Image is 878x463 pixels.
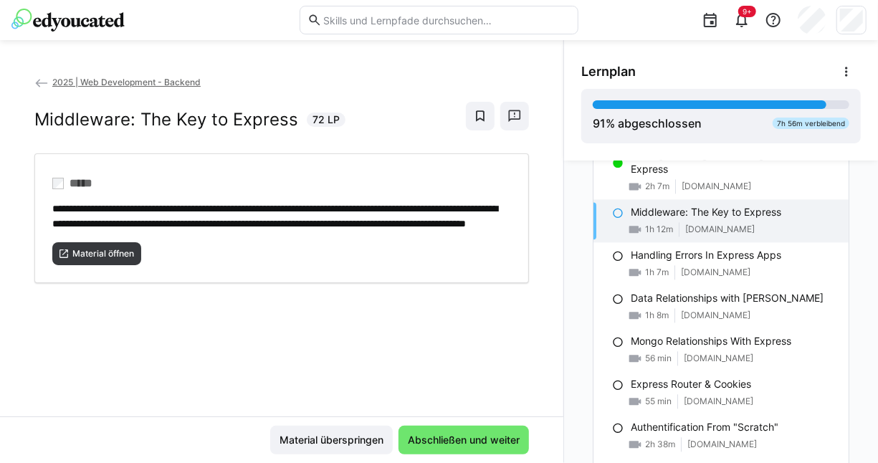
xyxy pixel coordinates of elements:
span: [DOMAIN_NAME] [681,310,750,321]
span: Material öffnen [71,248,135,259]
p: Putting It All Together: Mongoose With Express [631,148,837,176]
button: Abschließen und weiter [399,426,529,454]
span: 1h 7m [645,267,669,278]
p: Express Router & Cookies [631,377,751,391]
p: Data Relationships with [PERSON_NAME] [631,291,824,305]
p: Authentification From "Scratch" [631,420,778,434]
span: Lernplan [581,64,636,80]
span: 56 min [645,353,672,364]
span: [DOMAIN_NAME] [687,439,757,450]
span: 1h 12m [645,224,673,235]
span: 2h 7m [645,181,669,192]
h2: Middleware: The Key to Express [34,109,298,130]
button: Material öffnen [52,242,141,265]
p: Middleware: The Key to Express [631,205,781,219]
a: 2025 | Web Development - Backend [34,77,201,87]
span: [DOMAIN_NAME] [681,267,750,278]
button: Material überspringen [270,426,393,454]
input: Skills und Lernpfade durchsuchen… [322,14,570,27]
span: Abschließen und weiter [406,433,522,447]
span: 91 [593,116,606,130]
span: [DOMAIN_NAME] [685,224,755,235]
div: 7h 56m verbleibend [773,118,849,129]
span: [DOMAIN_NAME] [682,181,751,192]
span: Material überspringen [277,433,386,447]
span: 72 LP [312,113,340,127]
span: 2h 38m [645,439,675,450]
span: [DOMAIN_NAME] [684,396,753,407]
p: Handling Errors In Express Apps [631,248,781,262]
span: 2025 | Web Development - Backend [52,77,201,87]
span: 9+ [743,7,752,16]
span: 55 min [645,396,672,407]
div: % abgeschlossen [593,115,702,132]
p: Mongo Relationships With Express [631,334,791,348]
span: [DOMAIN_NAME] [684,353,753,364]
span: 1h 8m [645,310,669,321]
